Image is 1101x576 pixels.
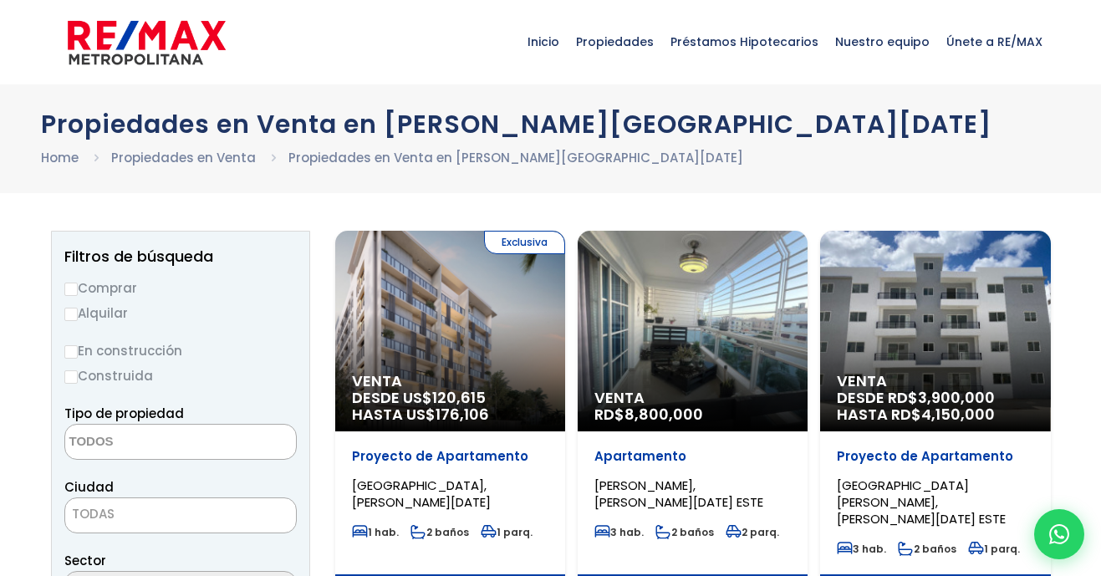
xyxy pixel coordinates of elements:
span: 1 hab. [352,525,399,539]
span: Venta [352,373,548,390]
h2: Filtros de búsqueda [64,248,297,265]
textarea: Search [65,425,227,461]
span: Únete a RE/MAX [938,17,1051,67]
span: [GEOGRAPHIC_DATA][PERSON_NAME], [PERSON_NAME][DATE] ESTE [837,477,1006,528]
label: Construida [64,365,297,386]
span: [GEOGRAPHIC_DATA], [PERSON_NAME][DATE] [352,477,491,511]
p: Proyecto de Apartamento [352,448,548,465]
span: HASTA RD$ [837,406,1033,423]
span: 8,800,000 [624,404,703,425]
span: RD$ [594,404,703,425]
span: Nuestro equipo [827,17,938,67]
span: Venta [837,373,1033,390]
span: Ciudad [64,478,114,496]
span: 2 baños [655,525,714,539]
span: Exclusiva [484,231,565,254]
input: Comprar [64,283,78,296]
img: remax-metropolitana-logo [68,18,226,68]
p: Apartamento [594,448,791,465]
span: TODAS [72,505,115,522]
span: 1 parq. [968,542,1020,556]
span: Venta [594,390,791,406]
span: 4,150,000 [921,404,995,425]
span: 176,106 [436,404,489,425]
span: Propiedades [568,17,662,67]
span: TODAS [64,497,297,533]
input: Construida [64,370,78,384]
span: Inicio [519,17,568,67]
span: HASTA US$ [352,406,548,423]
label: Alquilar [64,303,297,324]
span: 120,615 [432,387,486,408]
li: Propiedades en Venta en [PERSON_NAME][GEOGRAPHIC_DATA][DATE] [288,147,743,168]
span: 3 hab. [594,525,644,539]
span: DESDE RD$ [837,390,1033,423]
span: 2 baños [898,542,956,556]
input: En construcción [64,345,78,359]
span: TODAS [65,502,296,526]
span: 2 baños [410,525,469,539]
span: Tipo de propiedad [64,405,184,422]
span: Sector [64,552,106,569]
label: En construcción [64,340,297,361]
h1: Propiedades en Venta en [PERSON_NAME][GEOGRAPHIC_DATA][DATE] [41,110,1061,139]
a: Home [41,149,79,166]
span: 2 parq. [726,525,779,539]
span: 3 hab. [837,542,886,556]
p: Proyecto de Apartamento [837,448,1033,465]
a: Propiedades en Venta [111,149,256,166]
span: 1 parq. [481,525,533,539]
label: Comprar [64,278,297,298]
span: 3,900,000 [918,387,995,408]
span: DESDE US$ [352,390,548,423]
span: [PERSON_NAME], [PERSON_NAME][DATE] ESTE [594,477,763,511]
span: Préstamos Hipotecarios [662,17,827,67]
input: Alquilar [64,308,78,321]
